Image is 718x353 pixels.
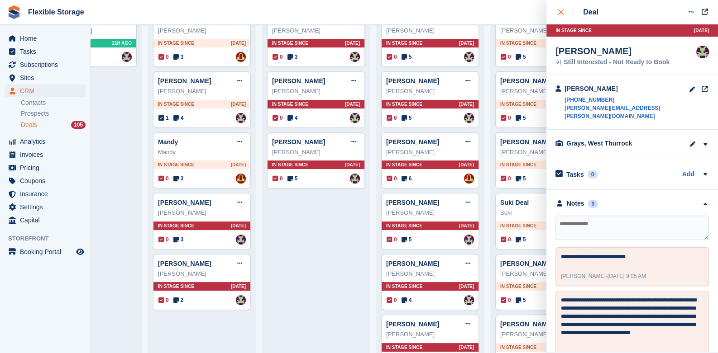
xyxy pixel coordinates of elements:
[272,101,308,108] span: In stage since
[464,295,474,305] img: Rachael Fisher
[588,200,598,208] div: 9
[158,114,169,122] span: 1
[158,87,246,96] div: [PERSON_NAME]
[5,188,86,200] a: menu
[500,208,588,217] div: Suki
[20,174,74,187] span: Coupons
[386,320,439,328] a: [PERSON_NAME]
[20,85,74,97] span: CRM
[20,71,74,84] span: Sites
[516,53,526,61] span: 5
[273,114,283,122] span: 0
[386,199,439,206] a: [PERSON_NAME]
[272,26,360,35] div: [PERSON_NAME]
[566,139,657,148] div: Grays, West Thurrock
[272,87,360,96] div: [PERSON_NAME]
[21,121,37,129] span: Deals
[272,77,325,85] a: [PERSON_NAME]
[173,296,184,304] span: 2
[386,40,422,47] span: In stage since
[158,269,246,278] div: [PERSON_NAME]
[516,174,526,183] span: 5
[5,214,86,226] a: menu
[20,45,74,58] span: Tasks
[386,269,474,278] div: [PERSON_NAME]
[345,101,360,108] span: [DATE]
[231,40,246,47] span: [DATE]
[500,320,553,328] a: [PERSON_NAME]
[459,222,474,229] span: [DATE]
[273,174,283,183] span: 0
[236,113,246,123] a: Rachael Fisher
[236,235,246,245] img: Rachael Fisher
[565,104,689,120] a: [PERSON_NAME][EMAIL_ADDRESS][PERSON_NAME][DOMAIN_NAME]
[500,283,536,290] span: In stage since
[122,52,132,62] a: Rachael Fisher
[561,273,606,279] span: [PERSON_NAME]
[464,113,474,123] img: Rachael Fisher
[20,201,74,213] span: Settings
[500,269,588,278] div: [PERSON_NAME]
[386,87,474,96] div: [PERSON_NAME]
[459,40,474,47] span: [DATE]
[386,138,439,146] a: [PERSON_NAME]
[5,245,86,258] a: menu
[387,174,397,183] span: 0
[158,148,246,157] div: Mandy
[387,114,397,122] span: 0
[350,113,360,123] a: Rachael Fisher
[158,283,194,290] span: In stage since
[500,26,588,35] div: [PERSON_NAME] [PERSON_NAME]
[24,5,88,19] a: Flexible Storage
[173,114,184,122] span: 4
[75,246,86,257] a: Preview store
[20,188,74,200] span: Insurance
[402,174,412,183] span: 6
[272,148,360,157] div: [PERSON_NAME]
[565,96,689,104] a: [PHONE_NUMBER]
[386,260,439,267] a: [PERSON_NAME]
[464,52,474,62] a: Rachael Fisher
[20,245,74,258] span: Booking Portal
[236,174,246,184] a: David Jones
[565,84,689,94] div: [PERSON_NAME]
[5,32,86,45] a: menu
[272,138,325,146] a: [PERSON_NAME]
[386,222,422,229] span: In stage since
[500,87,588,96] div: [PERSON_NAME]
[350,174,360,184] img: Rachael Fisher
[561,272,646,280] div: -
[158,40,194,47] span: In stage since
[583,7,598,18] div: Deal
[402,53,412,61] span: 5
[386,208,474,217] div: [PERSON_NAME]
[20,214,74,226] span: Capital
[501,114,511,122] span: 0
[158,235,169,244] span: 0
[158,138,178,146] a: Mandy
[500,101,536,108] span: In stage since
[682,169,694,180] a: Add
[464,235,474,245] a: Rachael Fisher
[287,53,298,61] span: 3
[5,58,86,71] a: menu
[500,344,536,351] span: In stage since
[350,52,360,62] img: Rachael Fisher
[158,296,169,304] span: 0
[459,101,474,108] span: [DATE]
[386,148,474,157] div: [PERSON_NAME]
[696,46,709,58] img: Rachael Fisher
[608,273,646,279] span: [DATE] 9:05 AM
[501,53,511,61] span: 0
[464,174,474,184] img: David Jones
[588,170,598,179] div: 0
[287,114,298,122] span: 4
[459,283,474,290] span: [DATE]
[5,201,86,213] a: menu
[236,52,246,62] a: David Jones
[7,5,21,19] img: stora-icon-8386f47178a22dfd0bd8f6a31ec36ba5ce8667c1dd55bd0f319d3a0aa187defe.svg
